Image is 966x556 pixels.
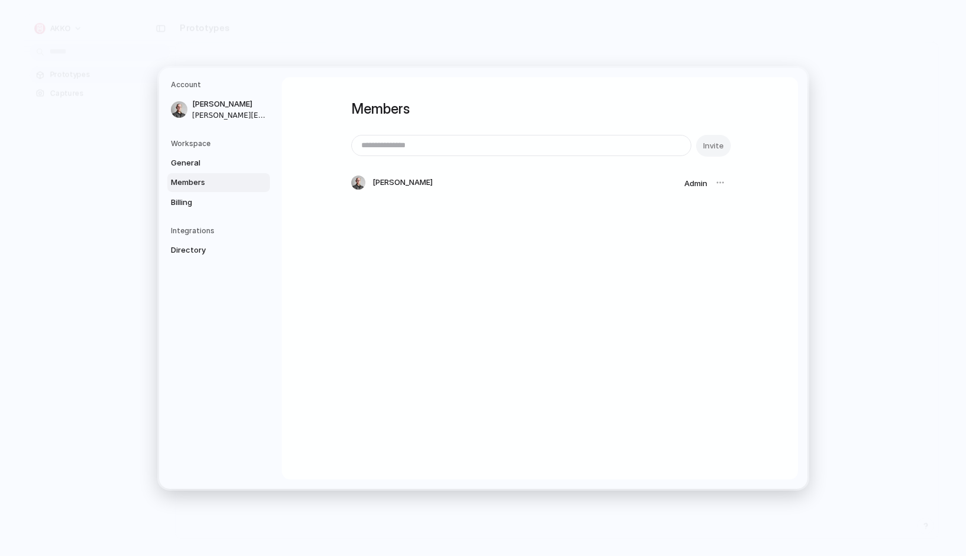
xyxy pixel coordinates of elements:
[167,173,270,192] a: Members
[171,80,270,90] h5: Account
[171,244,246,256] span: Directory
[372,177,433,188] span: [PERSON_NAME]
[167,95,270,124] a: [PERSON_NAME][PERSON_NAME][EMAIL_ADDRESS][DOMAIN_NAME]
[192,110,268,120] span: [PERSON_NAME][EMAIL_ADDRESS][DOMAIN_NAME]
[171,196,246,208] span: Billing
[192,98,268,110] span: [PERSON_NAME]
[171,226,270,236] h5: Integrations
[171,177,246,188] span: Members
[684,178,707,188] span: Admin
[171,138,270,148] h5: Workspace
[351,98,728,120] h1: Members
[167,241,270,260] a: Directory
[167,193,270,211] a: Billing
[167,153,270,172] a: General
[171,157,246,168] span: General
